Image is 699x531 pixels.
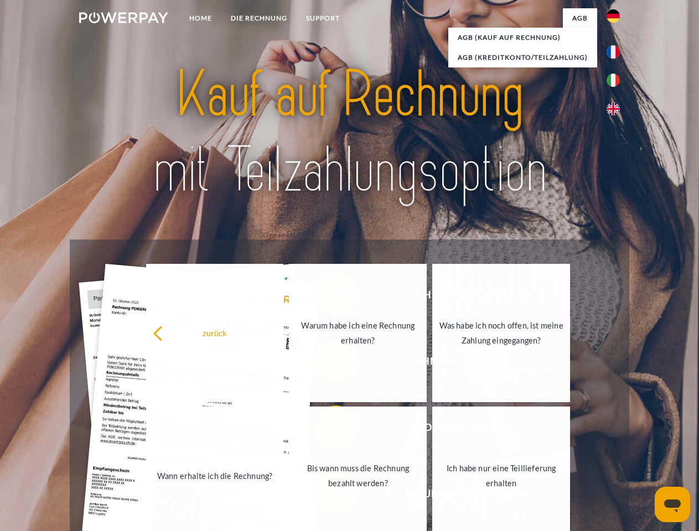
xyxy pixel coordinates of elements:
[607,45,620,59] img: fr
[153,325,277,340] div: zurück
[439,461,563,491] div: Ich habe nur eine Teillieferung erhalten
[655,487,690,522] iframe: Schaltfläche zum Öffnen des Messaging-Fensters
[297,8,349,28] a: SUPPORT
[563,8,597,28] a: agb
[79,12,168,23] img: logo-powerpay-white.svg
[432,264,570,402] a: Was habe ich noch offen, ist meine Zahlung eingegangen?
[106,53,593,212] img: title-powerpay_de.svg
[296,461,420,491] div: Bis wann muss die Rechnung bezahlt werden?
[153,468,277,483] div: Wann erhalte ich die Rechnung?
[439,318,563,348] div: Was habe ich noch offen, ist meine Zahlung eingegangen?
[180,8,221,28] a: Home
[448,28,597,48] a: AGB (Kauf auf Rechnung)
[221,8,297,28] a: DIE RECHNUNG
[607,9,620,23] img: de
[607,102,620,116] img: en
[607,74,620,87] img: it
[448,48,597,67] a: AGB (Kreditkonto/Teilzahlung)
[296,318,420,348] div: Warum habe ich eine Rechnung erhalten?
